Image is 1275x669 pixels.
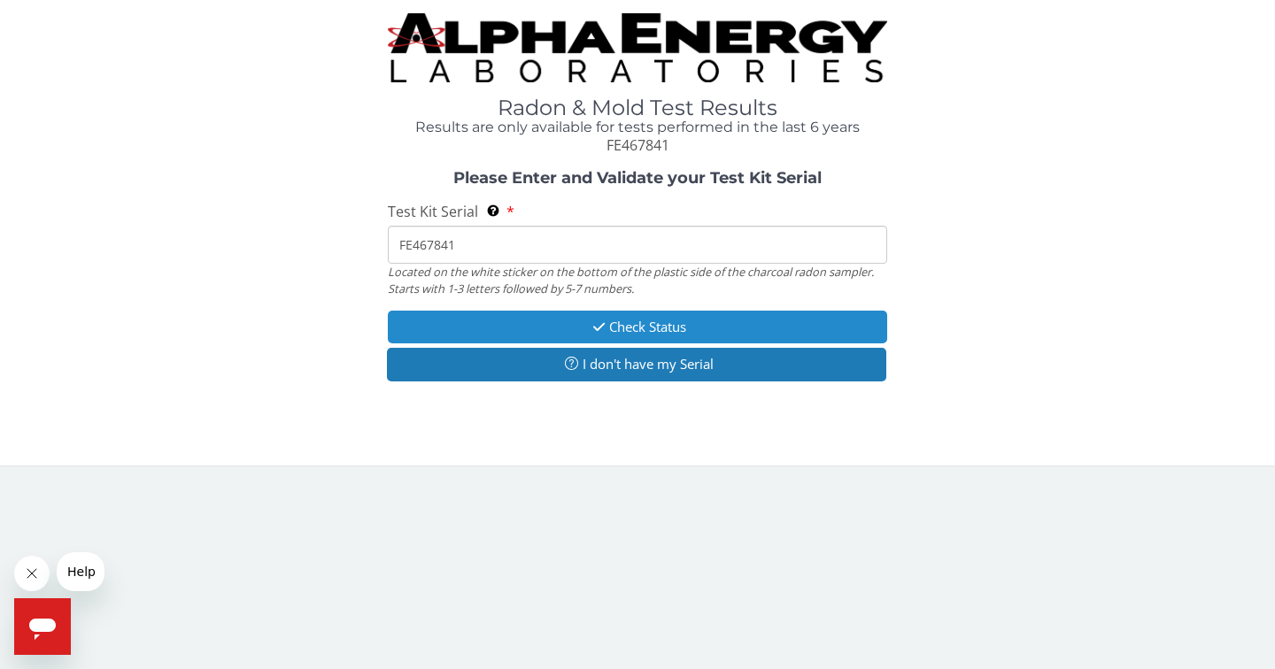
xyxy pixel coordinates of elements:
iframe: Button to launch messaging window [14,598,71,655]
iframe: Message from company [57,552,104,591]
button: Check Status [388,311,887,343]
img: TightCrop.jpg [388,13,887,82]
strong: Please Enter and Validate your Test Kit Serial [453,168,822,188]
button: I don't have my Serial [387,348,886,381]
h4: Results are only available for tests performed in the last 6 years [388,119,887,135]
div: Located on the white sticker on the bottom of the plastic side of the charcoal radon sampler. Sta... [388,264,887,296]
span: Test Kit Serial [388,202,478,221]
iframe: Close message [14,556,50,591]
h1: Radon & Mold Test Results [388,96,887,119]
span: FE467841 [607,135,669,155]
